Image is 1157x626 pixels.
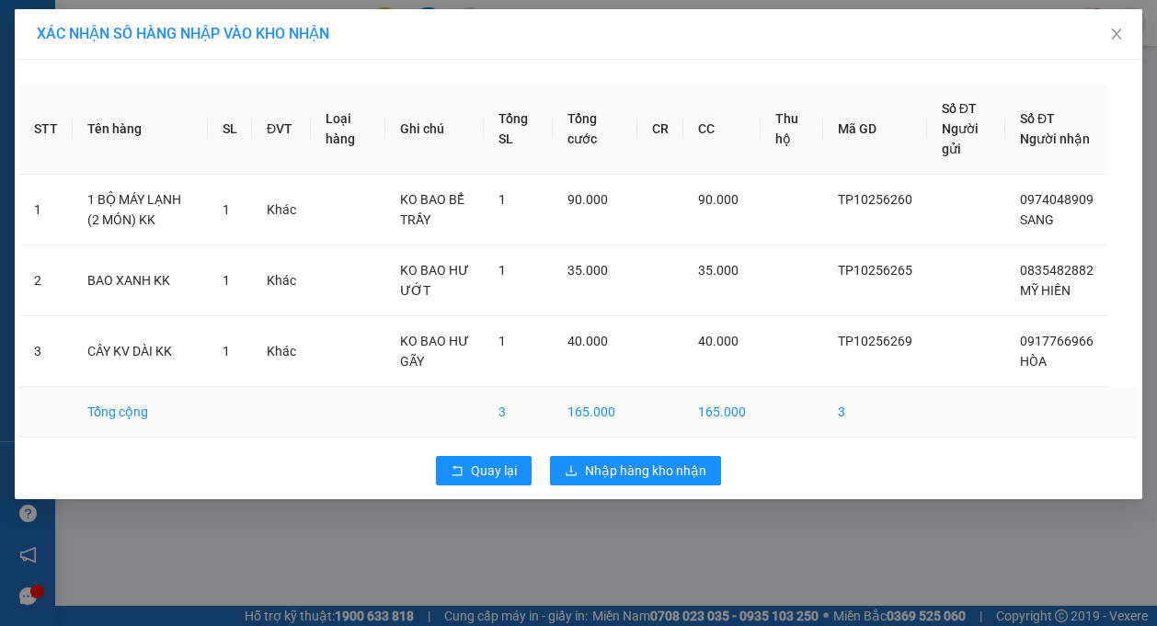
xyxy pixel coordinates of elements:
td: 3 [823,387,927,438]
button: rollbackQuay lại [436,456,532,485]
span: XÁC NHẬN SỐ HÀNG NHẬP VÀO KHO NHẬN [37,25,329,42]
button: downloadNhập hàng kho nhận [550,456,721,485]
span: Quay lại [471,461,517,481]
span: Người nhận [1020,131,1090,146]
span: download [565,464,578,479]
td: BAO XANH KK [73,245,208,316]
span: rollback [451,464,464,479]
span: 0974048909 [1020,192,1094,207]
span: HÒA [1020,354,1047,369]
span: 1 [223,344,230,359]
span: TP10256265 [838,263,912,278]
th: ĐVT [252,84,311,175]
span: 1 [223,273,230,288]
span: Số ĐT [1020,111,1055,126]
span: 1 [498,334,506,348]
span: 90.000 [567,192,608,207]
span: TP10256269 [838,334,912,348]
button: Close [1091,9,1142,61]
span: 40.000 [698,334,739,348]
span: 1 [223,202,230,217]
span: MỸ HIỀN [1020,283,1071,298]
span: SANG [1020,212,1054,227]
span: KO BAO BỂ TRẦY [400,192,464,227]
span: 1 [498,192,506,207]
span: KO BAO HƯ GÃY [400,334,469,369]
td: Tổng cộng [73,387,208,438]
th: Tổng SL [484,84,552,175]
td: Khác [252,245,311,316]
span: 35.000 [567,263,608,278]
td: CÂY KV DÀI KK [73,316,208,387]
span: KO BAO HƯ ƯỚT [400,263,469,298]
th: SL [208,84,252,175]
span: Số ĐT [942,101,977,116]
th: Mã GD [823,84,927,175]
td: 3 [484,387,552,438]
td: 165.000 [683,387,761,438]
th: Ghi chú [385,84,485,175]
td: Khác [252,175,311,245]
span: 40.000 [567,334,608,348]
th: Loại hàng [311,84,385,175]
td: 1 BỘ MÁY LẠNH (2 MÓN) KK [73,175,208,245]
span: 90.000 [698,192,739,207]
th: CC [683,84,761,175]
th: Tên hàng [73,84,208,175]
span: TP10256260 [838,192,912,207]
td: Khác [252,316,311,387]
th: Thu hộ [761,84,823,175]
td: 1 [19,175,73,245]
span: 1 [498,263,506,278]
th: CR [637,84,683,175]
td: 165.000 [553,387,637,438]
td: 3 [19,316,73,387]
td: 2 [19,245,73,316]
span: close [1109,27,1124,41]
th: Tổng cước [553,84,637,175]
span: Người gửi [942,121,979,156]
span: 0917766966 [1020,334,1094,348]
span: Nhập hàng kho nhận [585,461,706,481]
span: 0835482882 [1020,263,1094,278]
th: STT [19,84,73,175]
span: 35.000 [698,263,739,278]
